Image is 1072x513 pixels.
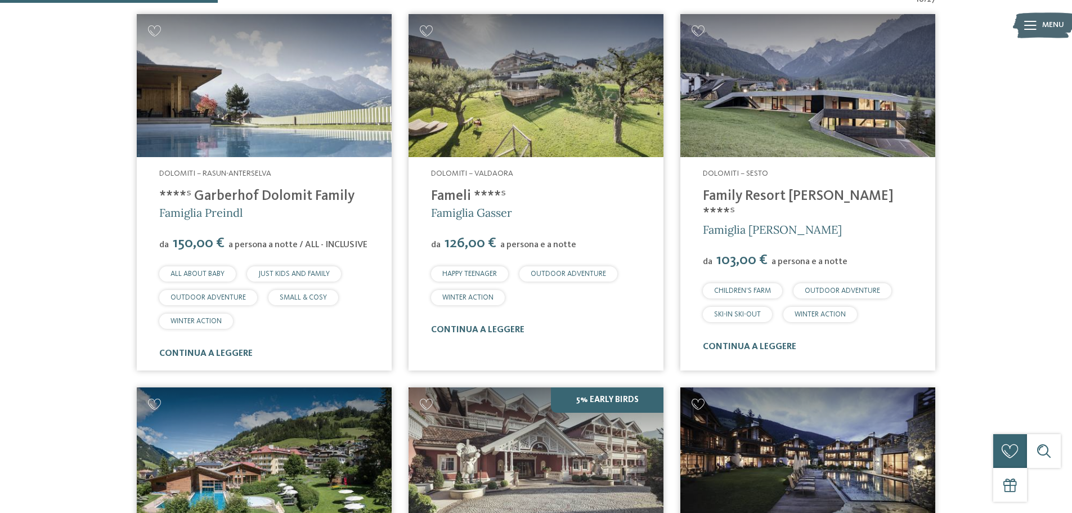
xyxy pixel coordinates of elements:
[703,222,842,237] span: Famiglia [PERSON_NAME]
[714,253,770,267] span: 103,00 €
[772,257,847,266] span: a persona e a notte
[442,294,494,301] span: WINTER ACTION
[170,236,227,251] span: 150,00 €
[431,206,512,220] span: Famiglia Gasser
[805,287,880,295] span: OUTDOOR ADVENTURE
[531,270,606,278] span: OUTDOOR ADVENTURE
[159,206,243,220] span: Famiglia Preindl
[171,294,246,301] span: OUTDOOR ADVENTURE
[500,240,576,249] span: a persona e a notte
[703,189,894,220] a: Family Resort [PERSON_NAME] ****ˢ
[703,169,768,177] span: Dolomiti – Sesto
[228,240,367,249] span: a persona a notte / ALL - INCLUSIVE
[171,318,222,325] span: WINTER ACTION
[280,294,327,301] span: SMALL & COSY
[703,257,712,266] span: da
[258,270,330,278] span: JUST KIDS AND FAMILY
[714,311,761,318] span: SKI-IN SKI-OUT
[431,169,513,177] span: Dolomiti – Valdaora
[171,270,225,278] span: ALL ABOUT BABY
[159,169,271,177] span: Dolomiti – Rasun-Anterselva
[680,14,935,158] a: Cercate un hotel per famiglie? Qui troverete solo i migliori!
[409,14,663,158] img: Cercate un hotel per famiglie? Qui troverete solo i migliori!
[431,325,524,334] a: continua a leggere
[714,287,771,295] span: CHILDREN’S FARM
[703,342,796,351] a: continua a leggere
[442,270,497,278] span: HAPPY TEENAGER
[680,14,935,158] img: Family Resort Rainer ****ˢ
[137,14,392,158] img: Cercate un hotel per famiglie? Qui troverete solo i migliori!
[431,240,441,249] span: da
[795,311,846,318] span: WINTER ACTION
[159,189,355,203] a: ****ˢ Garberhof Dolomit Family
[159,349,253,358] a: continua a leggere
[442,236,499,251] span: 126,00 €
[159,240,169,249] span: da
